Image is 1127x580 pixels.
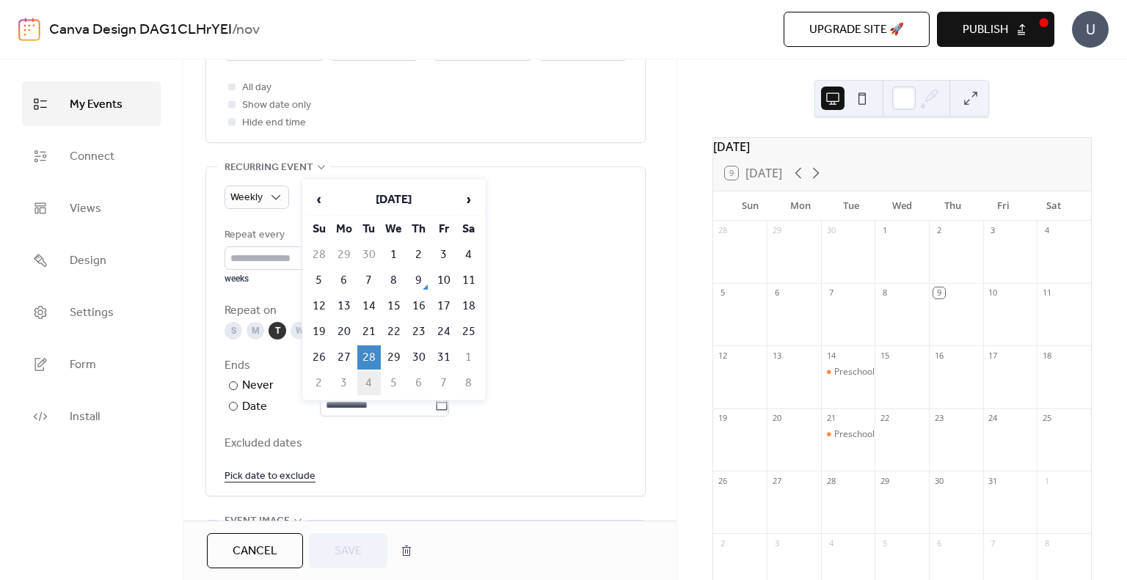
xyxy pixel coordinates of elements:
[1041,287,1052,298] div: 11
[407,320,431,344] td: 23
[933,350,944,361] div: 16
[232,16,236,44] b: /
[18,18,40,41] img: logo
[457,243,481,267] td: 4
[407,371,431,395] td: 6
[988,287,999,298] div: 10
[457,320,481,344] td: 25
[382,268,406,293] td: 8
[233,543,277,560] span: Cancel
[382,371,406,395] td: 5
[307,268,331,293] td: 5
[825,537,836,548] div: 4
[879,475,890,486] div: 29
[1072,11,1109,48] div: U
[70,197,101,220] span: Views
[825,350,836,361] div: 14
[357,243,381,267] td: 30
[307,345,331,370] td: 26
[225,227,336,244] div: Repeat every
[718,475,729,486] div: 26
[834,428,921,441] div: Preschool Story Time
[70,353,96,376] span: Form
[225,513,290,530] span: Event image
[22,81,161,126] a: My Events
[22,238,161,282] a: Design
[1041,537,1052,548] div: 8
[771,537,782,548] div: 3
[988,475,999,486] div: 31
[1029,191,1079,221] div: Sat
[458,185,480,214] span: ›
[236,16,260,44] b: nov
[407,243,431,267] td: 2
[879,287,890,298] div: 8
[70,145,114,168] span: Connect
[457,217,481,241] th: Sa
[821,366,875,378] div: Preschool Story Time
[988,537,999,548] div: 7
[933,537,944,548] div: 6
[826,191,877,221] div: Tue
[776,191,826,221] div: Mon
[332,268,356,293] td: 6
[825,413,836,424] div: 21
[933,475,944,486] div: 30
[457,371,481,395] td: 8
[1041,475,1052,486] div: 1
[307,320,331,344] td: 19
[821,428,875,441] div: Preschool Story Time
[225,302,624,320] div: Repeat on
[725,191,776,221] div: Sun
[70,301,114,324] span: Settings
[771,225,782,236] div: 29
[432,320,456,344] td: 24
[332,371,356,395] td: 3
[332,345,356,370] td: 27
[718,350,729,361] div: 12
[269,322,286,339] div: T
[988,350,999,361] div: 17
[242,97,311,114] span: Show date only
[49,16,232,44] a: Canva Design DAG1CLHrYEI
[988,413,999,424] div: 24
[291,322,308,339] div: W
[230,188,263,208] span: Weekly
[307,243,331,267] td: 28
[382,345,406,370] td: 29
[407,217,431,241] th: Th
[242,377,274,394] div: Never
[718,413,729,424] div: 19
[225,273,339,285] div: weeks
[457,294,481,318] td: 18
[432,217,456,241] th: Fr
[834,366,921,378] div: Preschool Story Time
[357,320,381,344] td: 21
[332,320,356,344] td: 20
[713,138,1091,155] div: [DATE]
[332,217,356,241] th: Mo
[718,537,729,548] div: 2
[332,184,456,216] th: [DATE]
[825,475,836,486] div: 28
[879,537,890,548] div: 5
[1041,350,1052,361] div: 18
[879,350,890,361] div: 15
[225,322,242,339] div: S
[242,79,271,97] span: All day
[225,357,624,375] div: Ends
[382,217,406,241] th: We
[771,350,782,361] div: 13
[809,21,904,39] span: Upgrade site 🚀
[225,435,627,452] span: Excluded dates
[432,268,456,293] td: 10
[978,191,1029,221] div: Fri
[718,287,729,298] div: 5
[432,345,456,370] td: 31
[382,320,406,344] td: 22
[22,133,161,178] a: Connect
[70,93,123,116] span: My Events
[825,287,836,298] div: 7
[357,294,381,318] td: 14
[382,243,406,267] td: 1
